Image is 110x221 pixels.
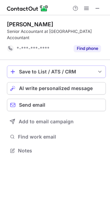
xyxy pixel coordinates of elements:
[19,86,93,91] span: AI write personalized message
[7,99,106,111] button: Send email
[18,148,103,154] span: Notes
[7,132,106,142] button: Find work email
[7,146,106,156] button: Notes
[7,28,106,41] div: Senior Accountant at [GEOGRAPHIC_DATA] Accountant
[7,21,53,28] div: [PERSON_NAME]
[74,45,101,52] button: Reveal Button
[19,102,45,108] span: Send email
[19,69,94,74] div: Save to List / ATS / CRM
[7,65,106,78] button: save-profile-one-click
[7,4,48,12] img: ContactOut v5.3.10
[7,115,106,128] button: Add to email campaign
[19,119,74,124] span: Add to email campaign
[7,82,106,95] button: AI write personalized message
[18,134,103,140] span: Find work email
